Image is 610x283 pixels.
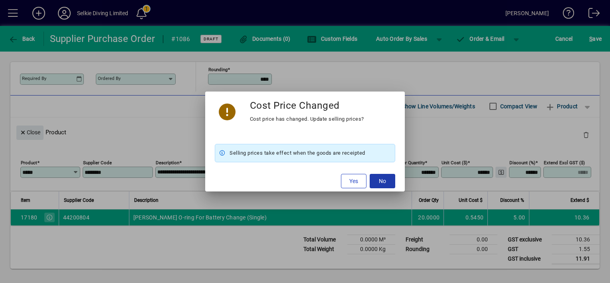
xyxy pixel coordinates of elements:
[250,114,364,124] div: Cost price has changed. Update selling prices?
[230,148,365,158] span: Selling prices take effect when the goods are receipted
[349,177,358,185] span: Yes
[341,174,366,188] button: Yes
[250,100,340,111] h3: Cost Price Changed
[379,177,386,185] span: No
[370,174,395,188] button: No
